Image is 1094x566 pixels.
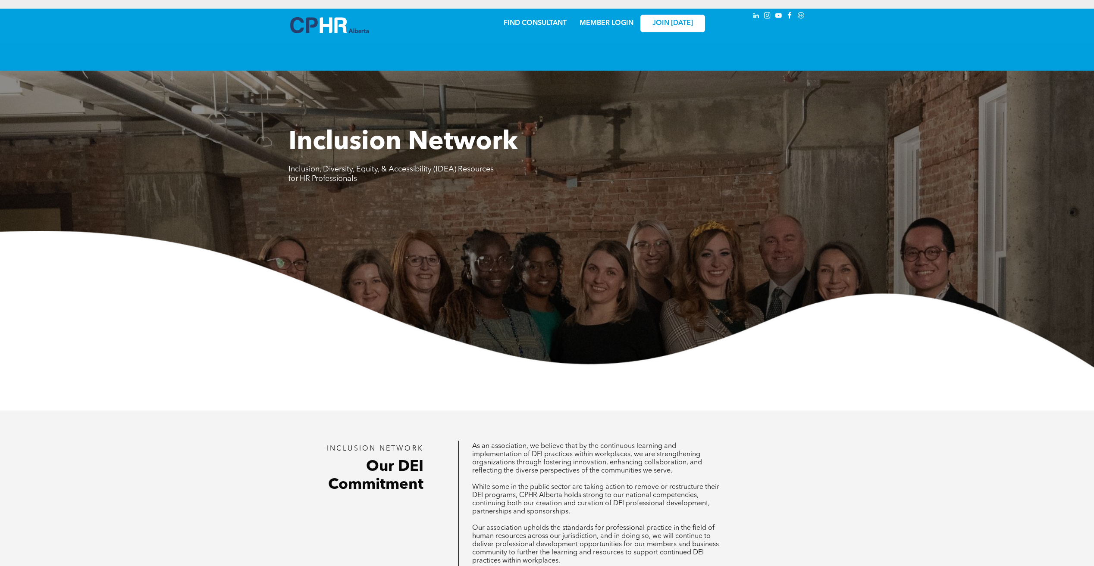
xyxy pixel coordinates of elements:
[504,20,567,27] a: FIND CONSULTANT
[652,19,693,28] span: JOIN [DATE]
[327,445,423,452] span: INCLUSION NETWORK
[752,11,761,22] a: linkedin
[763,11,772,22] a: instagram
[328,460,423,493] strong: Our DEI Commitment
[774,11,784,22] a: youtube
[472,484,719,515] span: While some in the public sector are taking action to remove or restructure their DEI programs, CP...
[288,130,518,155] span: Inclusion Network
[640,15,705,32] a: JOIN [DATE]
[290,17,369,33] img: A blue and white logo for cp alberta
[472,443,702,474] span: As an association, we believe that by the continuous learning and implementation of DEI practices...
[472,525,719,564] span: Our association upholds the standards for professional practice in the field of human resources a...
[288,165,494,183] span: Inclusion, Diversity, Equity, & Accessibility (IDEA) Resources for HR Professionals
[580,20,633,27] a: MEMBER LOGIN
[785,11,795,22] a: facebook
[796,11,806,22] a: Social network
